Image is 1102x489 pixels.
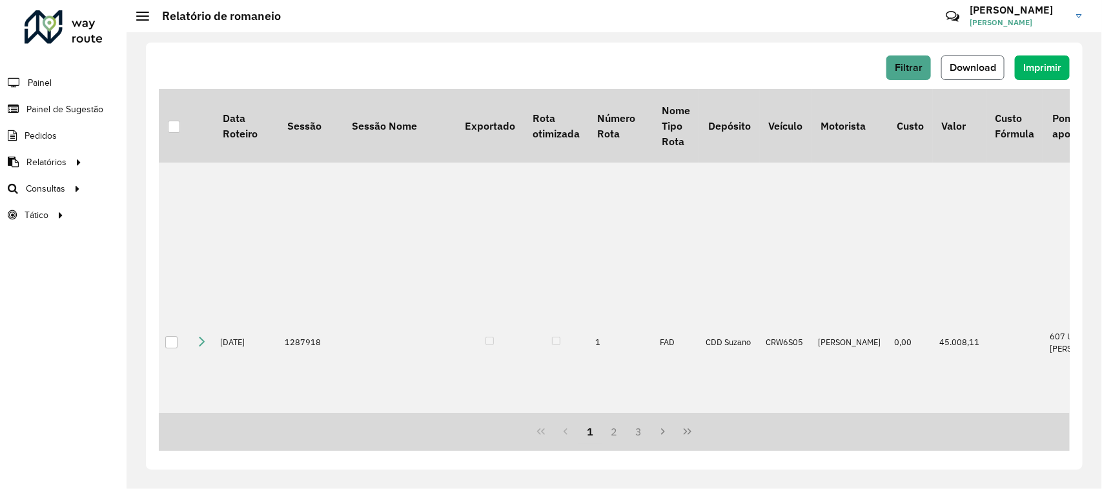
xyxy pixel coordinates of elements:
[25,129,57,143] span: Pedidos
[651,419,675,444] button: Next Page
[970,4,1066,16] h3: [PERSON_NAME]
[278,89,343,163] th: Sessão
[970,17,1066,28] span: [PERSON_NAME]
[895,62,923,73] span: Filtrar
[524,89,588,163] th: Rota otimizada
[675,419,700,444] button: Last Page
[578,419,602,444] button: 1
[886,55,931,80] button: Filtrar
[1023,62,1061,73] span: Imprimir
[626,419,651,444] button: 3
[26,155,66,169] span: Relatórios
[25,208,48,222] span: Tático
[456,89,524,163] th: Exportado
[214,89,278,163] th: Data Roteiro
[933,89,986,163] th: Valor
[26,103,103,116] span: Painel de Sugestão
[888,89,933,163] th: Custo
[653,89,699,163] th: Nome Tipo Rota
[812,89,888,163] th: Motorista
[939,3,966,30] a: Contato Rápido
[1015,55,1070,80] button: Imprimir
[343,89,456,163] th: Sessão Nome
[986,89,1043,163] th: Custo Fórmula
[589,89,653,163] th: Número Rota
[941,55,1005,80] button: Download
[28,76,52,90] span: Painel
[26,182,65,195] span: Consultas
[950,62,996,73] span: Download
[760,89,812,163] th: Veículo
[149,9,281,23] h2: Relatório de romaneio
[602,419,627,444] button: 2
[699,89,759,163] th: Depósito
